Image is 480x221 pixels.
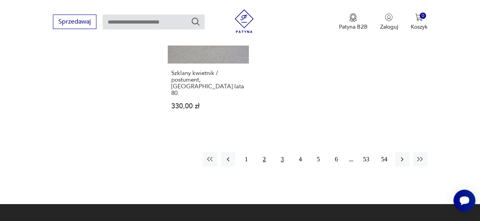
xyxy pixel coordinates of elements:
img: Patyna - sklep z meblami i dekoracjami vintage [232,9,256,33]
p: 330,00 zł [171,103,246,110]
button: 4 [293,152,307,166]
button: 53 [359,152,373,166]
button: Szukaj [191,17,200,26]
button: 0Koszyk [410,13,427,31]
iframe: Smartsupp widget button [453,190,475,212]
button: 5 [311,152,325,166]
button: 2 [257,152,271,166]
img: Ikona koszyka [415,13,423,21]
button: Patyna B2B [339,13,367,31]
h3: Szklany kwietnik / postument, [GEOGRAPHIC_DATA] lata 80. [171,70,246,97]
button: Sprzedawaj [53,15,96,29]
a: Sprzedawaj [53,20,96,25]
p: Koszyk [410,23,427,31]
p: Zaloguj [380,23,398,31]
button: Zaloguj [380,13,398,31]
button: 54 [377,152,391,166]
div: 0 [420,13,426,19]
button: 6 [329,152,343,166]
img: Ikonka użytkownika [385,13,393,21]
a: Ikona medaluPatyna B2B [339,13,367,31]
button: 3 [275,152,289,166]
button: 1 [239,152,253,166]
p: Patyna B2B [339,23,367,31]
img: Ikona medalu [349,13,357,22]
